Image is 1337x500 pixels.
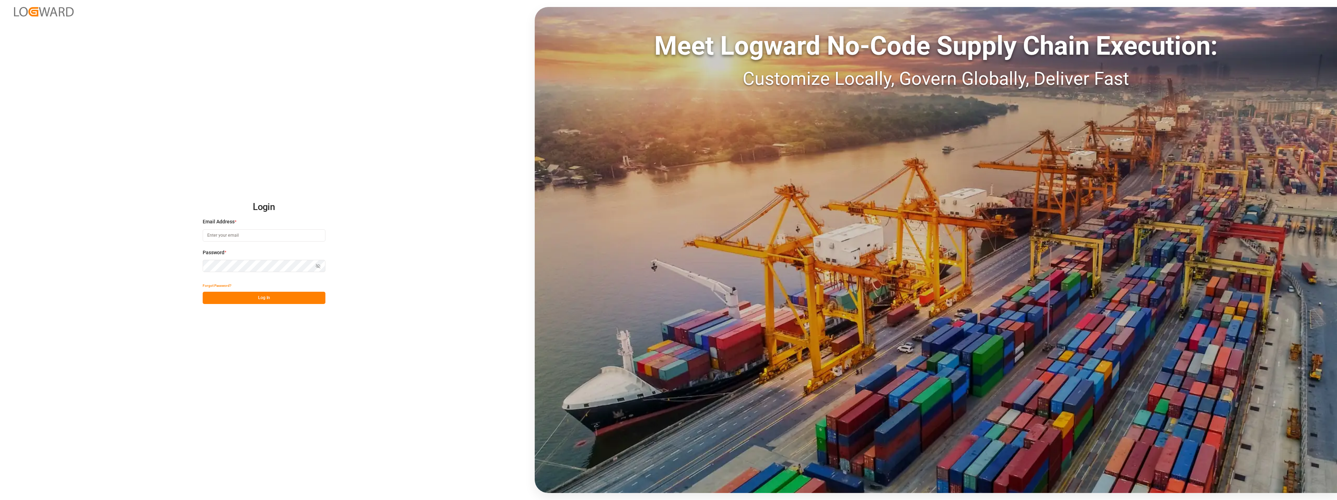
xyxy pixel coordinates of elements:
span: Password [203,249,224,256]
button: Log In [203,292,325,304]
input: Enter your email [203,229,325,242]
div: Customize Locally, Govern Globally, Deliver Fast [535,65,1337,93]
div: Meet Logward No-Code Supply Chain Execution: [535,26,1337,65]
button: Forgot Password? [203,279,231,292]
span: Email Address [203,218,235,225]
img: Logward_new_orange.png [14,7,74,16]
h2: Login [203,196,325,218]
